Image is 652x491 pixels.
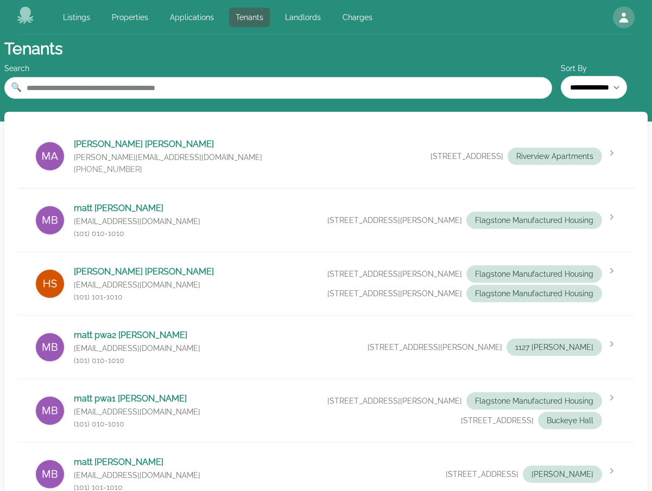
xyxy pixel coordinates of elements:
[17,125,635,188] a: Mateo Angelini[PERSON_NAME] [PERSON_NAME][PERSON_NAME][EMAIL_ADDRESS][DOMAIN_NAME][PHONE_NUMBER][...
[278,8,327,27] a: Landlords
[508,148,602,165] span: Riverview Apartments
[561,63,648,74] label: Sort By
[56,8,97,27] a: Listings
[17,379,635,442] a: matt pwa1 barniclematt pwa1 [PERSON_NAME][EMAIL_ADDRESS][DOMAIN_NAME](101) 010-1010[STREET_ADDRES...
[74,202,200,215] p: matt [PERSON_NAME]
[466,392,602,410] span: Flagstone Manufactured Housing
[74,418,200,429] p: (101) 010-1010
[17,316,635,379] a: matt pwa2 barniclematt pwa2 [PERSON_NAME][EMAIL_ADDRESS][DOMAIN_NAME](101) 010-1010[STREET_ADDRES...
[327,269,462,279] span: [STREET_ADDRESS][PERSON_NAME]
[466,265,602,283] span: Flagstone Manufactured Housing
[35,205,65,235] img: matt barnicle
[105,8,155,27] a: Properties
[17,189,635,252] a: matt barniclematt [PERSON_NAME][EMAIL_ADDRESS][DOMAIN_NAME](101) 010-1010[STREET_ADDRESS][PERSON_...
[368,342,502,353] span: [STREET_ADDRESS][PERSON_NAME]
[35,141,65,171] img: Mateo Angelini
[466,285,602,302] span: Flagstone Manufactured Housing
[4,63,552,74] div: Search
[74,164,262,175] p: [PHONE_NUMBER]
[74,265,214,278] p: [PERSON_NAME] [PERSON_NAME]
[336,8,379,27] a: Charges
[74,470,200,481] p: [EMAIL_ADDRESS][DOMAIN_NAME]
[35,269,65,299] img: Matt Barnicle
[327,215,462,226] span: [STREET_ADDRESS][PERSON_NAME]
[538,412,602,429] span: Buckeye Hall
[446,469,518,480] span: [STREET_ADDRESS]
[35,396,65,426] img: matt pwa1 barnicle
[74,291,214,302] p: (101) 101-1010
[327,396,462,406] span: [STREET_ADDRESS][PERSON_NAME]
[35,459,65,489] img: matt barnicle
[431,151,503,162] span: [STREET_ADDRESS]
[74,279,214,290] p: [EMAIL_ADDRESS][DOMAIN_NAME]
[74,152,262,163] p: [PERSON_NAME][EMAIL_ADDRESS][DOMAIN_NAME]
[229,8,270,27] a: Tenants
[163,8,220,27] a: Applications
[327,288,462,299] span: [STREET_ADDRESS][PERSON_NAME]
[74,456,200,469] p: matt [PERSON_NAME]
[4,39,62,59] h1: Tenants
[74,216,200,227] p: [EMAIL_ADDRESS][DOMAIN_NAME]
[74,228,200,239] p: (101) 010-1010
[74,138,262,151] p: [PERSON_NAME] [PERSON_NAME]
[35,332,65,362] img: matt pwa2 barnicle
[507,339,602,356] span: 1127 [PERSON_NAME]
[74,329,200,342] p: matt pwa2 [PERSON_NAME]
[523,466,602,483] span: [PERSON_NAME]
[74,406,200,417] p: [EMAIL_ADDRESS][DOMAIN_NAME]
[466,212,602,229] span: Flagstone Manufactured Housing
[74,343,200,354] p: [EMAIL_ADDRESS][DOMAIN_NAME]
[74,355,200,366] p: (101) 010-1010
[461,415,534,426] span: [STREET_ADDRESS]
[74,392,200,405] p: matt pwa1 [PERSON_NAME]
[17,252,635,315] a: Matt Barnicle[PERSON_NAME] [PERSON_NAME][EMAIL_ADDRESS][DOMAIN_NAME](101) 101-1010[STREET_ADDRESS...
